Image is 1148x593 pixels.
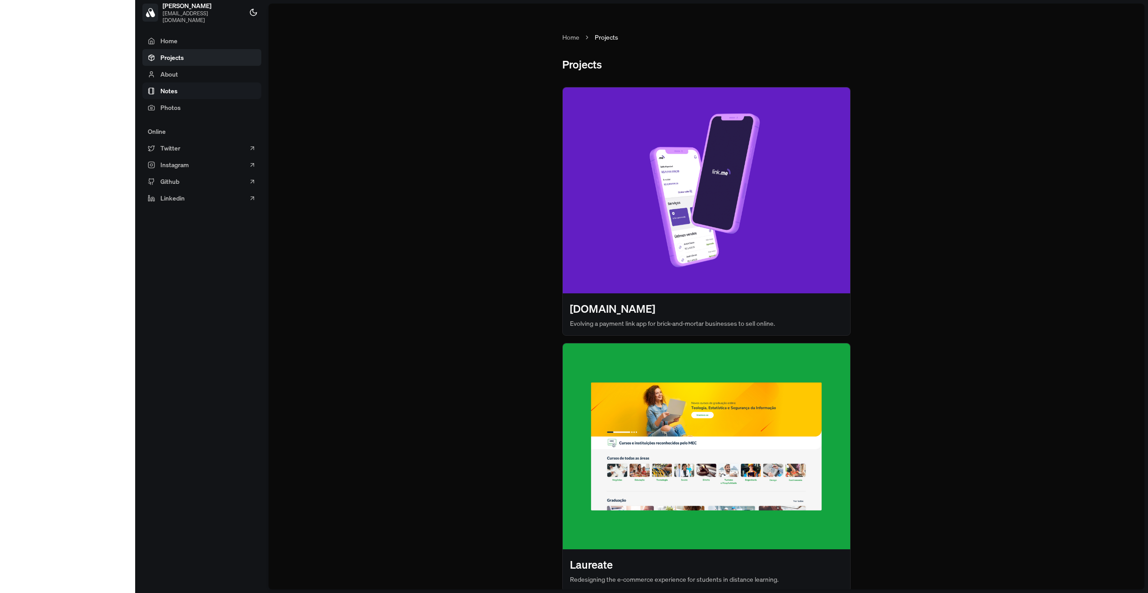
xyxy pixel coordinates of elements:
[563,87,850,293] img: linkme_home.png
[163,2,240,10] span: [PERSON_NAME]
[142,82,261,99] a: Notes
[570,557,613,573] h3: Laureate
[160,69,178,79] span: About
[562,87,851,336] a: [DOMAIN_NAME]Evolving a payment link app for brick-and-mortar businesses to sell online.
[142,156,261,173] a: Instagram
[562,56,851,73] h1: Projects
[160,103,181,112] span: Photos
[563,343,850,549] img: Laureate-Home-p-1080.png
[562,32,851,42] nav: breadcrumb
[595,32,618,42] span: Projects
[570,575,843,584] p: Redesigning the e-commerce experience for students in distance learning.
[142,32,261,49] a: Home
[163,10,240,23] span: [EMAIL_ADDRESS][DOMAIN_NAME]
[160,193,185,203] span: Linkedin
[160,143,180,153] span: Twitter
[142,2,246,23] a: [PERSON_NAME][EMAIL_ADDRESS][DOMAIN_NAME]
[160,160,189,169] span: Instagram
[570,319,843,328] p: Evolving a payment link app for brick-and-mortar businesses to sell online.
[142,123,261,140] div: Online
[142,99,261,116] a: Photos
[142,49,261,66] a: Projects
[160,86,178,96] span: Notes
[142,173,261,190] a: Github
[160,177,179,186] span: Github
[142,66,261,82] a: About
[562,32,579,42] a: Home
[142,140,261,156] a: Twitter
[562,343,851,592] a: LaureateRedesigning the e-commerce experience for students in distance learning.
[160,36,178,46] span: Home
[142,190,261,206] a: Linkedin
[160,53,184,62] span: Projects
[570,301,655,317] h3: [DOMAIN_NAME]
